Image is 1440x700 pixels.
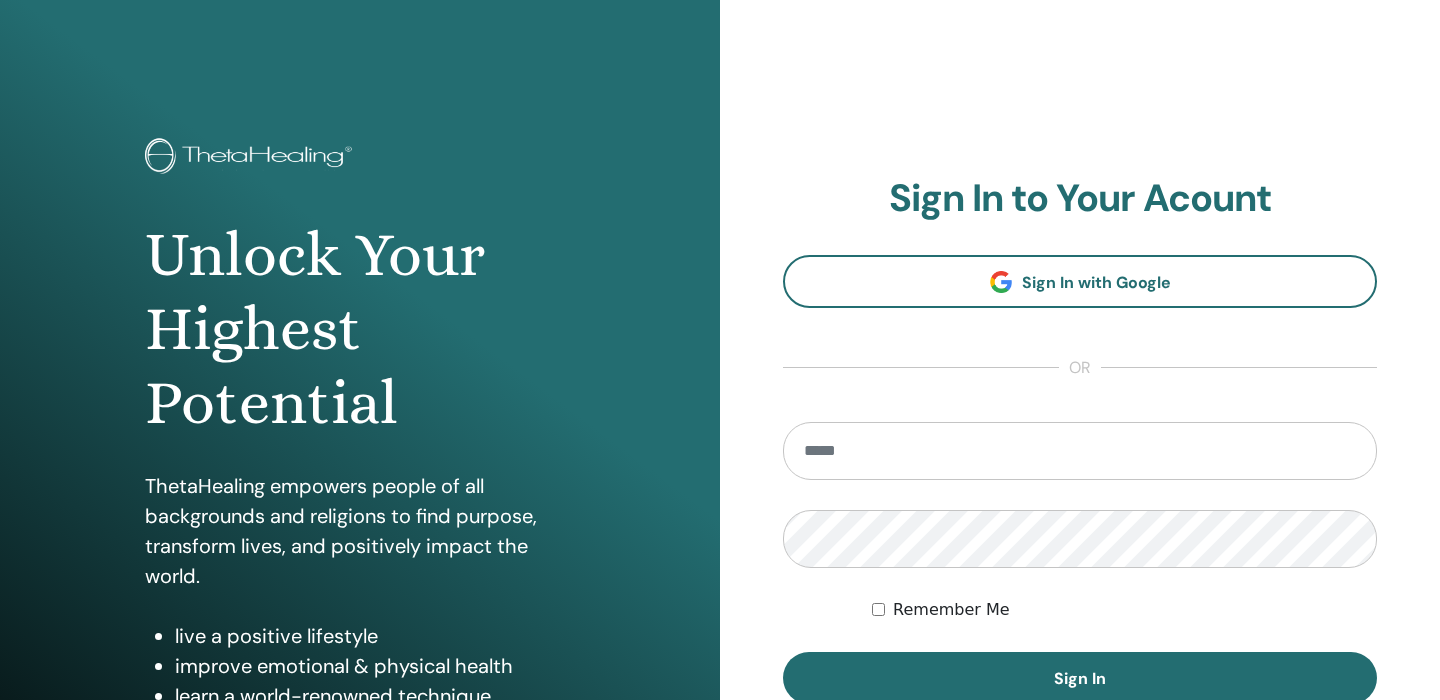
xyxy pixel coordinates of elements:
[145,471,575,591] p: ThetaHealing empowers people of all backgrounds and religions to find purpose, transform lives, a...
[175,651,575,681] li: improve emotional & physical health
[1059,356,1101,380] span: or
[872,598,1377,622] div: Keep me authenticated indefinitely or until I manually logout
[145,218,575,441] h1: Unlock Your Highest Potential
[783,176,1377,222] h2: Sign In to Your Acount
[893,598,1010,622] label: Remember Me
[1054,668,1106,689] span: Sign In
[175,621,575,651] li: live a positive lifestyle
[783,255,1377,308] a: Sign In with Google
[1022,272,1171,293] span: Sign In with Google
